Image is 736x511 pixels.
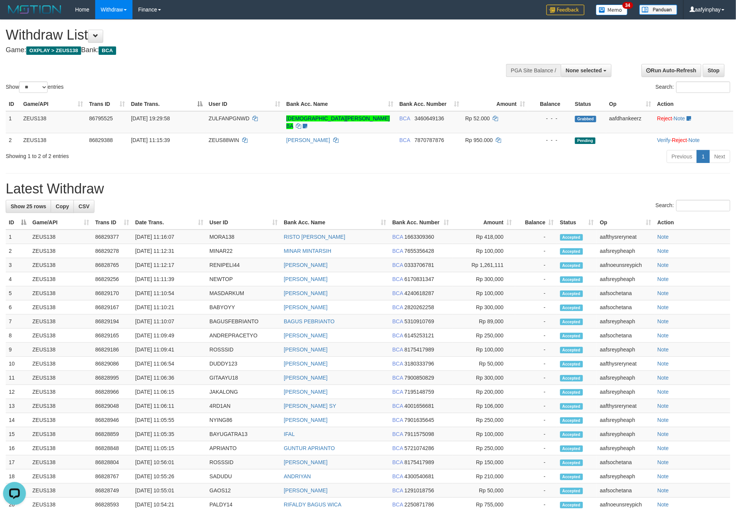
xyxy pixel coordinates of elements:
[515,315,557,329] td: -
[392,276,403,282] span: BCA
[29,258,92,272] td: ZEUS138
[658,403,669,409] a: Note
[206,286,281,300] td: MASDARKUM
[132,399,206,413] td: [DATE] 11:06:11
[132,427,206,441] td: [DATE] 11:05:35
[284,487,327,493] a: [PERSON_NAME]
[515,329,557,343] td: -
[597,272,655,286] td: aafsreypheaph
[566,67,602,73] span: None selected
[672,137,687,143] a: Reject
[3,3,26,26] button: Open LiveChat chat widget
[404,318,434,324] span: Copy 5310910769 to clipboard
[560,276,583,283] span: Accepted
[560,319,583,325] span: Accepted
[6,149,301,160] div: Showing 1 to 2 of 2 entries
[209,115,249,121] span: ZULFANPGNWD
[392,403,403,409] span: BCA
[515,230,557,244] td: -
[560,361,583,367] span: Accepted
[29,329,92,343] td: ZEUS138
[515,258,557,272] td: -
[206,315,281,329] td: BAGUSFEBRIANTO
[132,230,206,244] td: [DATE] 11:16:07
[597,258,655,272] td: aafnoeunsreypich
[6,181,730,196] h1: Latest Withdraw
[73,200,94,213] a: CSV
[206,371,281,385] td: GITAAYU18
[132,216,206,230] th: Date Trans.: activate to sort column ascending
[531,136,569,144] div: - - -
[560,333,583,339] span: Accepted
[392,445,403,451] span: BCA
[674,115,685,121] a: Note
[92,385,132,399] td: 86828966
[515,413,557,427] td: -
[392,361,403,367] span: BCA
[404,262,434,268] span: Copy 0333706781 to clipboard
[452,385,515,399] td: Rp 200,000
[703,64,725,77] a: Stop
[92,216,132,230] th: Trans ID: activate to sort column ascending
[6,27,483,43] h1: Withdraw List
[392,318,403,324] span: BCA
[452,399,515,413] td: Rp 106,000
[284,417,327,423] a: [PERSON_NAME]
[92,399,132,413] td: 86829048
[6,216,29,230] th: ID: activate to sort column descending
[404,361,434,367] span: Copy 3180333796 to clipboard
[92,413,132,427] td: 86828946
[78,203,89,209] span: CSV
[206,329,281,343] td: ANDREPRACETYO
[404,248,434,254] span: Copy 7655356428 to clipboard
[206,441,281,455] td: APRIANTO
[658,318,669,324] a: Note
[392,304,403,310] span: BCA
[597,385,655,399] td: aafsreypheaph
[560,375,583,382] span: Accepted
[465,115,490,121] span: Rp 52.000
[29,413,92,427] td: ZEUS138
[597,300,655,315] td: aafsochetana
[452,258,515,272] td: Rp 1,261,111
[404,431,434,437] span: Copy 7911575098 to clipboard
[597,286,655,300] td: aafsochetana
[6,371,29,385] td: 11
[452,413,515,427] td: Rp 250,000
[284,375,327,381] a: [PERSON_NAME]
[658,459,669,465] a: Note
[658,445,669,451] a: Note
[56,203,69,209] span: Copy
[515,272,557,286] td: -
[6,357,29,371] td: 10
[560,291,583,297] span: Accepted
[597,357,655,371] td: aafthysreryneat
[392,332,403,339] span: BCA
[452,343,515,357] td: Rp 100,000
[560,417,583,424] span: Accepted
[392,375,403,381] span: BCA
[92,258,132,272] td: 86828765
[6,300,29,315] td: 6
[452,427,515,441] td: Rp 100,000
[6,329,29,343] td: 8
[515,286,557,300] td: -
[92,427,132,441] td: 86828859
[597,413,655,427] td: aafsreypheaph
[596,5,628,15] img: Button%20Memo.svg
[283,97,396,111] th: Bank Acc. Name: activate to sort column ascending
[132,413,206,427] td: [DATE] 11:05:55
[284,361,327,367] a: [PERSON_NAME]
[404,389,434,395] span: Copy 7195148759 to clipboard
[132,244,206,258] td: [DATE] 11:12:31
[392,290,403,296] span: BCA
[132,343,206,357] td: [DATE] 11:09:41
[404,290,434,296] span: Copy 4240618287 to clipboard
[206,244,281,258] td: MINAR22
[51,200,74,213] a: Copy
[655,216,730,230] th: Action
[132,258,206,272] td: [DATE] 11:12:17
[132,315,206,329] td: [DATE] 11:10:07
[399,137,410,143] span: BCA
[6,4,64,15] img: MOTION_logo.png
